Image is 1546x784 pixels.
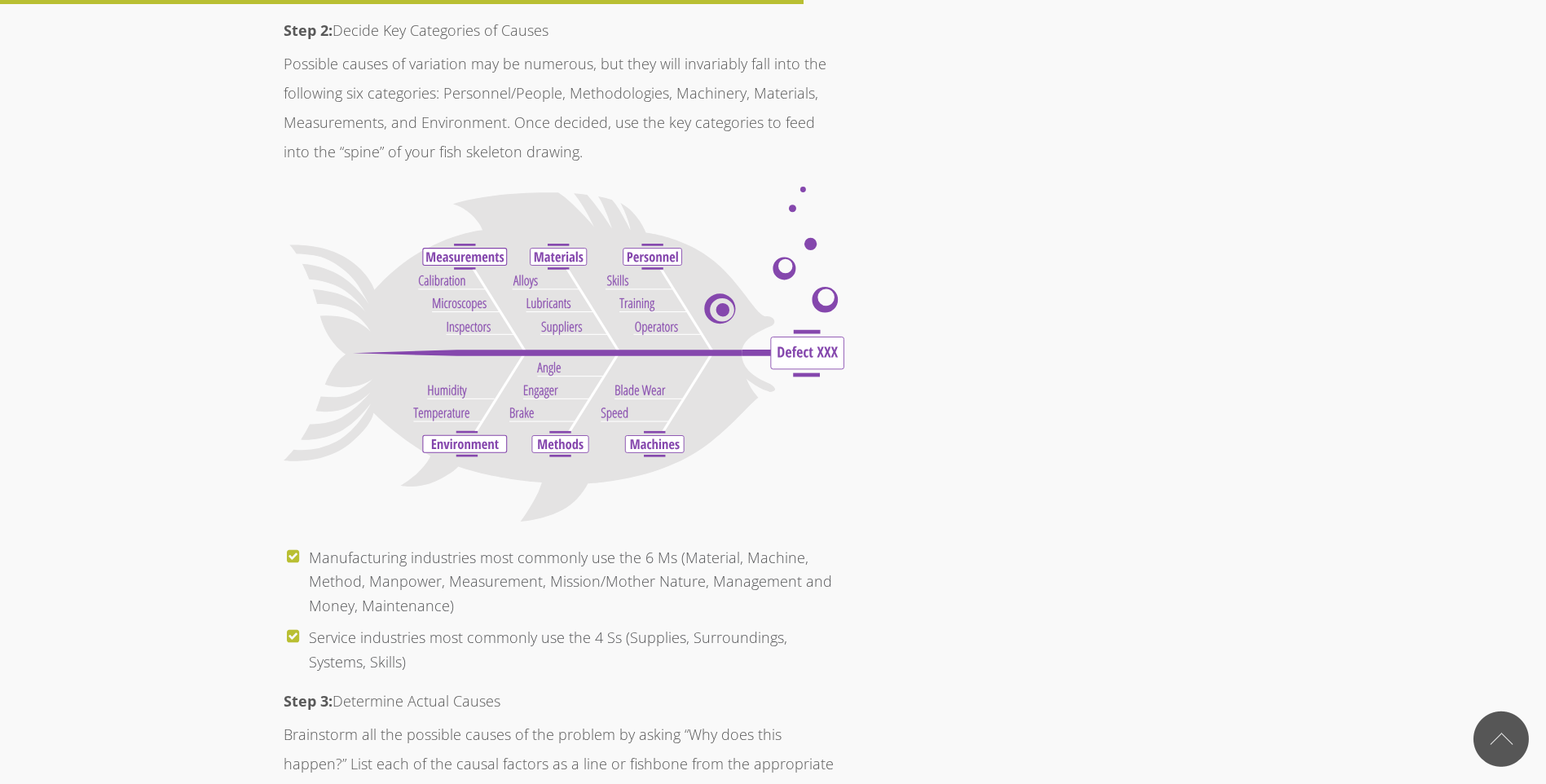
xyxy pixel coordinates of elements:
[284,691,333,711] strong: Step 3:
[284,187,844,522] img: RCA Types Fishbone
[309,622,844,678] li: Service industries most commonly use the 4 Ss (Supplies, Surroundings, Systems, Skills)
[284,15,844,45] p: Decide Key Categories of Causes
[284,20,333,40] strong: Step 2:
[309,542,844,623] li: Manufacturing industries most commonly use the 6 Ms (Material, Machine, Method, Manpower, Measure...
[284,49,844,166] p: Possible causes of variation may be numerous, but they will invariably fall into the following si...
[284,686,844,716] p: Determine Actual Causes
